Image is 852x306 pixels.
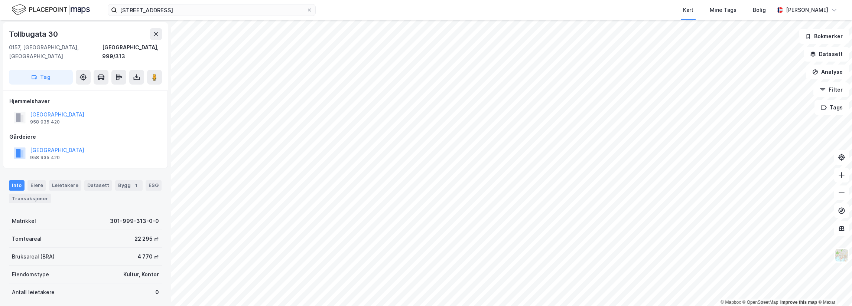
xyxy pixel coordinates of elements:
div: Eiere [27,180,46,191]
button: Datasett [804,47,849,62]
div: 301-999-313-0-0 [110,217,159,226]
a: OpenStreetMap [742,300,778,305]
div: Tollbugata 30 [9,28,59,40]
div: Kultur, Kontor [123,270,159,279]
div: 958 935 420 [30,155,60,161]
img: Z [835,248,849,262]
button: Tags [814,100,849,115]
div: Kart [683,6,693,14]
button: Bokmerker [799,29,849,44]
button: Filter [813,82,849,97]
a: Improve this map [780,300,817,305]
div: 958 935 420 [30,119,60,125]
input: Søk på adresse, matrikkel, gårdeiere, leietakere eller personer [117,4,306,16]
div: Kontrollprogram for chat [815,270,852,306]
div: Tomteareal [12,234,42,243]
div: Transaksjoner [9,194,51,203]
div: Info [9,180,25,191]
div: Matrikkel [12,217,36,226]
div: 0 [155,288,159,297]
div: ESG [146,180,162,191]
button: Tag [9,70,73,85]
div: 0157, [GEOGRAPHIC_DATA], [GEOGRAPHIC_DATA] [9,43,102,61]
div: 22 295 ㎡ [134,234,159,243]
div: Mine Tags [710,6,736,14]
div: Bruksareal (BRA) [12,252,55,261]
div: Bolig [753,6,766,14]
button: Analyse [806,65,849,79]
div: [PERSON_NAME] [786,6,828,14]
div: Gårdeiere [9,132,162,141]
div: Hjemmelshaver [9,97,162,106]
div: 4 770 ㎡ [137,252,159,261]
div: Datasett [84,180,112,191]
div: Antall leietakere [12,288,55,297]
a: Mapbox [721,300,741,305]
div: Leietakere [49,180,81,191]
div: Eiendomstype [12,270,49,279]
div: [GEOGRAPHIC_DATA], 999/313 [102,43,162,61]
div: 1 [132,182,140,189]
img: logo.f888ab2527a4732fd821a326f86c7f29.svg [12,3,90,16]
iframe: Chat Widget [815,270,852,306]
div: Bygg [115,180,143,191]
